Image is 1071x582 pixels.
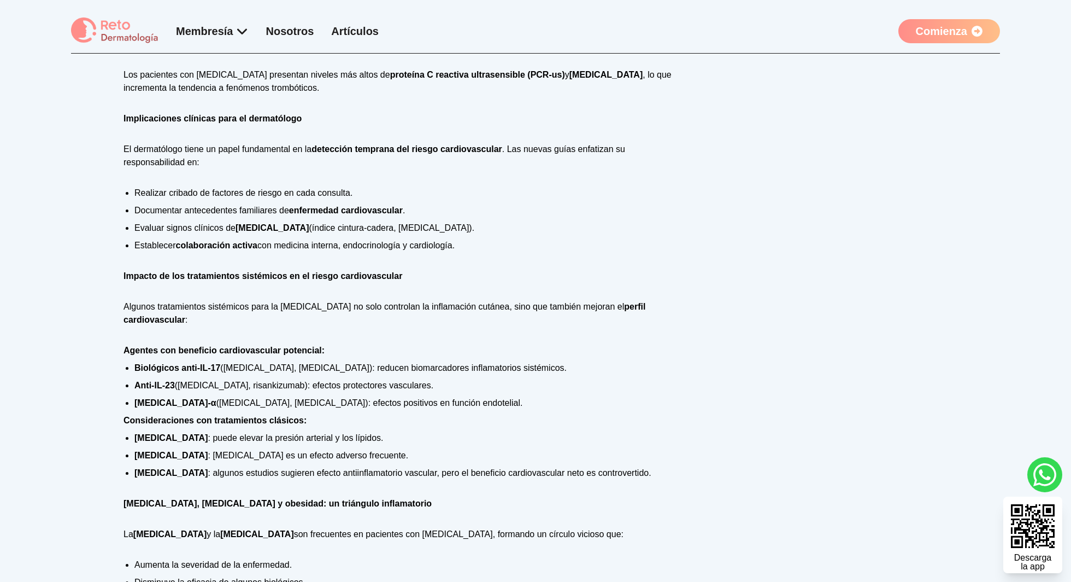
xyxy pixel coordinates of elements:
p: Algunos tratamientos sistémicos para la [MEDICAL_DATA] no solo controlan la inflamación cutánea, ... [123,300,673,327]
li: Establecer con medicina interna, endocrinología y cardiología. [134,239,673,252]
strong: perfil cardiovascular [123,302,645,324]
a: Artículos [331,25,379,37]
li: Realizar cribado de factores de riesgo en cada consulta. [134,187,673,200]
a: Nosotros [266,25,314,37]
strong: Consideraciones con tratamientos clásicos: [123,416,307,425]
li: Aumenta la severidad de la enfermedad. [134,558,673,572]
strong: Anti-IL-23 [134,381,175,390]
strong: [MEDICAL_DATA] [569,70,643,79]
strong: Agentes con beneficio cardiovascular potencial: [123,346,325,355]
strong: [MEDICAL_DATA]-α [134,398,216,408]
strong: [MEDICAL_DATA] [134,468,208,478]
strong: Implicaciones clínicas para el dermatólogo [123,114,302,123]
strong: [MEDICAL_DATA] [133,529,207,539]
strong: proteína C reactiva ultrasensible (PCR-us) [390,70,565,79]
p: Los pacientes con [MEDICAL_DATA] presentan niveles más altos de y , lo que incrementa la tendenci... [123,68,673,95]
strong: [MEDICAL_DATA] [220,529,294,539]
p: El dermatólogo tiene un papel fundamental en la . Las nuevas guías enfatizan su responsabilidad en: [123,143,673,169]
li: : algunos estudios sugieren efecto antiinflamatorio vascular, pero el beneficio cardiovascular ne... [134,467,673,480]
strong: Biológicos anti-IL-17 [134,363,220,373]
a: Comienza [898,19,1000,43]
li: : [MEDICAL_DATA] es un efecto adverso frecuente. [134,449,673,462]
p: La y la son frecuentes en pacientes con [MEDICAL_DATA], formando un círculo vicioso que: [123,528,673,541]
strong: [MEDICAL_DATA] [134,451,208,460]
li: ([MEDICAL_DATA], risankizumab): efectos protectores vasculares. [134,379,673,392]
li: : puede elevar la presión arterial y los lípidos. [134,432,673,445]
img: logo Reto dermatología [71,18,158,44]
li: ([MEDICAL_DATA], [MEDICAL_DATA]): reducen biomarcadores inflamatorios sistémicos. [134,362,673,375]
div: Descarga la app [1014,554,1051,571]
li: Evaluar signos clínicos de (índice cintura-cadera, [MEDICAL_DATA]). [134,222,673,235]
a: whatsapp button [1027,457,1062,492]
strong: [MEDICAL_DATA] [236,223,309,232]
strong: [MEDICAL_DATA], [MEDICAL_DATA] y obesidad: un triángulo inflamatorio [123,499,432,508]
strong: detección temprana del riesgo cardiovascular [311,144,502,154]
li: Documentar antecedentes familiares de . [134,204,673,217]
strong: [MEDICAL_DATA] [134,433,208,443]
strong: colaboración activa [176,241,257,250]
li: ([MEDICAL_DATA], [MEDICAL_DATA]): efectos positivos en función endotelial. [134,397,673,410]
strong: Impacto de los tratamientos sistémicos en el riesgo cardiovascular [123,271,402,281]
strong: enfermedad cardiovascular [289,206,403,215]
div: Membresía [176,24,249,39]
